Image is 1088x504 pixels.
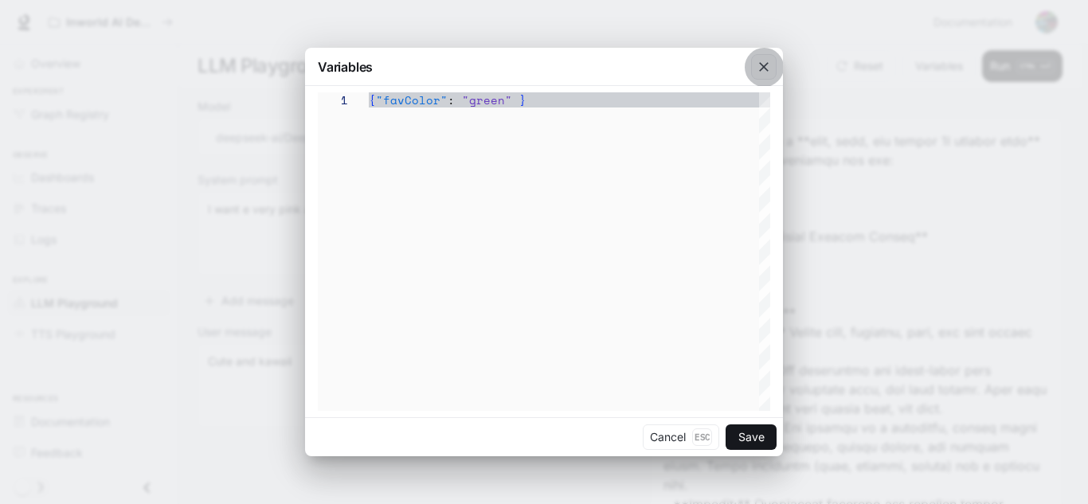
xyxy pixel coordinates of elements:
[692,428,712,446] p: Esc
[462,92,512,108] span: "green"
[318,57,373,76] p: Variables
[369,92,376,108] span: {
[726,424,777,450] button: Save
[643,424,719,450] button: CancelEsc
[519,92,526,108] span: }
[448,92,455,108] span: :
[376,92,448,108] span: "favColor"
[318,92,348,107] div: 1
